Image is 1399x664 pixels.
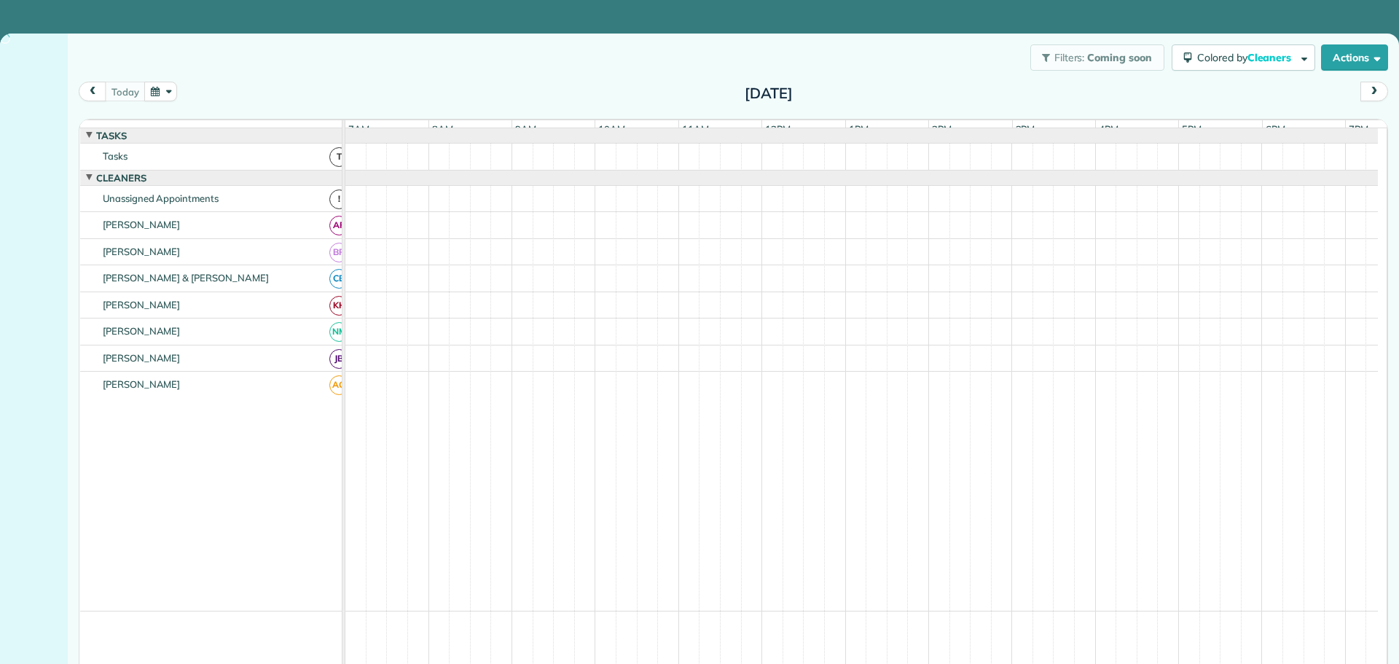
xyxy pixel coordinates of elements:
span: [PERSON_NAME] [100,378,184,390]
span: 10am [595,123,628,135]
span: 12pm [762,123,793,135]
span: 1pm [846,123,871,135]
span: [PERSON_NAME] [100,246,184,257]
span: 8am [429,123,456,135]
button: today [105,82,145,101]
span: Colored by [1197,51,1296,64]
span: AF [329,216,349,235]
span: 7am [345,123,372,135]
span: T [329,147,349,167]
span: [PERSON_NAME] [100,299,184,310]
span: CB [329,269,349,289]
span: Coming soon [1087,51,1153,64]
span: 6pm [1263,123,1288,135]
span: [PERSON_NAME] & [PERSON_NAME] [100,272,272,284]
span: 4pm [1096,123,1121,135]
button: prev [79,82,106,101]
span: 11am [679,123,712,135]
span: Unassigned Appointments [100,192,222,204]
span: 5pm [1179,123,1204,135]
span: 3pm [1013,123,1038,135]
span: Tasks [100,150,130,162]
span: Cleaners [1247,51,1294,64]
button: Actions [1321,44,1388,71]
span: Cleaners [93,172,149,184]
span: ! [329,190,349,209]
h2: [DATE] [678,85,860,101]
span: JB [329,349,349,369]
span: AG [329,375,349,395]
button: Colored byCleaners [1172,44,1315,71]
span: BR [329,243,349,262]
span: [PERSON_NAME] [100,325,184,337]
span: KH [329,296,349,316]
span: Tasks [93,130,130,141]
span: [PERSON_NAME] [100,219,184,230]
button: next [1360,82,1388,101]
span: 7pm [1346,123,1371,135]
span: 9am [512,123,539,135]
span: 2pm [929,123,955,135]
span: Filters: [1054,51,1085,64]
span: NM [329,322,349,342]
span: [PERSON_NAME] [100,352,184,364]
